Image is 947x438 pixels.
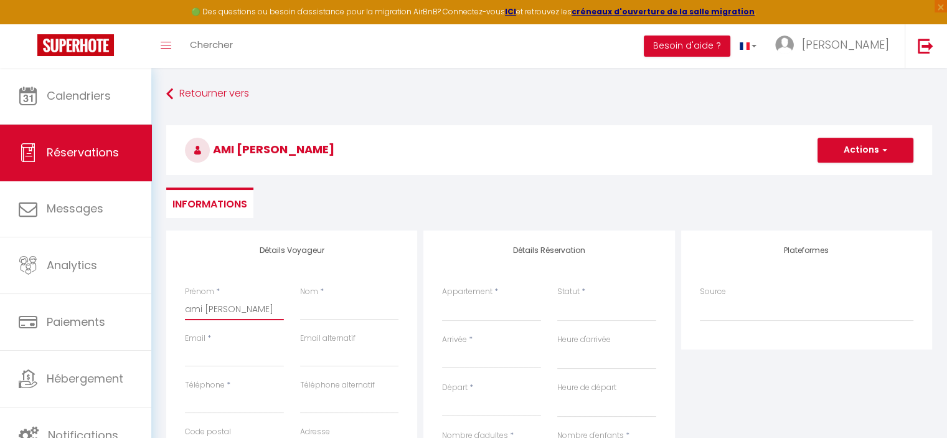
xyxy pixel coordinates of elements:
label: Nom [300,286,318,298]
h4: Détails Réservation [442,246,656,255]
a: créneaux d'ouverture de la salle migration [572,6,755,17]
button: Besoin d'aide ? [644,36,730,57]
a: Retourner vers [166,83,932,105]
label: Arrivée [442,334,467,346]
h4: Détails Voyageur [185,246,398,255]
span: Analytics [47,257,97,273]
label: Téléphone alternatif [300,379,375,391]
label: Email alternatif [300,333,356,345]
label: Statut [557,286,580,298]
a: ICI [505,6,516,17]
label: Appartement [442,286,492,298]
button: Ouvrir le widget de chat LiveChat [10,5,47,42]
span: Hébergement [47,371,123,386]
img: logout [918,38,933,54]
label: Téléphone [185,379,225,391]
a: Chercher [181,24,242,68]
a: ... [PERSON_NAME] [766,24,905,68]
h4: Plateformes [700,246,913,255]
label: Heure de départ [557,382,616,394]
label: Prénom [185,286,214,298]
li: Informations [166,188,253,218]
img: ... [775,36,794,54]
label: Départ [442,382,468,394]
label: Email [185,333,205,345]
label: Adresse [300,426,330,438]
span: ami [PERSON_NAME] [185,141,334,157]
img: Super Booking [37,34,114,56]
button: Actions [817,138,913,163]
span: Calendriers [47,88,111,103]
label: Source [700,286,726,298]
span: [PERSON_NAME] [802,37,889,52]
span: Messages [47,201,103,216]
span: Réservations [47,145,119,160]
label: Heure d'arrivée [557,334,611,346]
span: Paiements [47,314,105,330]
span: Chercher [190,38,233,51]
label: Code postal [185,426,231,438]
